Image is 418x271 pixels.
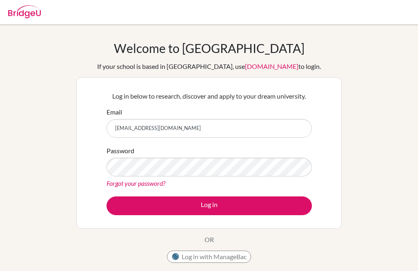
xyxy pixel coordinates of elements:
[107,146,134,156] label: Password
[245,62,298,70] a: [DOMAIN_NAME]
[205,235,214,245] p: OR
[167,251,251,263] button: Log in with ManageBac
[107,196,312,215] button: Log in
[107,91,312,101] p: Log in below to research, discover and apply to your dream university.
[97,62,321,71] div: If your school is based in [GEOGRAPHIC_DATA], use to login.
[107,107,122,117] label: Email
[107,179,165,187] a: Forgot your password?
[8,5,41,18] img: Bridge-U
[114,41,305,55] h1: Welcome to [GEOGRAPHIC_DATA]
